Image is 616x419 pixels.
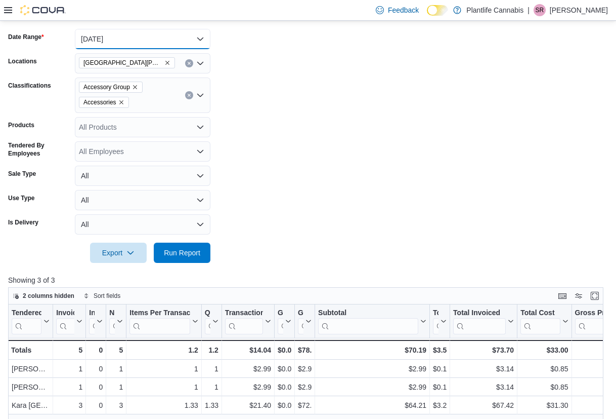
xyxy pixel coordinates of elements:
div: $0.15 [433,363,447,375]
div: $21.40 [225,400,271,412]
div: Total Invoiced [453,309,506,318]
div: 3 [109,400,123,412]
div: 1 [56,382,82,394]
div: $2.99 [318,363,426,375]
div: $64.21 [318,400,426,412]
div: $0.00 [278,344,291,356]
div: Total Tax [433,309,438,318]
button: Keyboard shortcuts [556,290,568,302]
div: $2.99 [225,382,271,394]
div: Invoices Ref [89,309,95,318]
button: Subtotal [318,309,426,334]
span: 2 columns hidden [23,292,74,300]
button: Remove Fort McMurray - Eagle Ridge from selection in this group [164,60,170,66]
div: 1.33 [205,400,218,412]
div: 1.2 [205,344,218,356]
button: Clear input [185,59,193,67]
button: [DATE] [75,29,210,49]
div: Qty Per Transaction [205,309,210,334]
div: Gift Cards [278,309,283,318]
div: Total Cost [520,309,560,318]
button: Run Report [154,243,210,263]
button: Transaction Average [225,309,271,334]
div: Invoices Sold [56,309,74,318]
div: $2.99 [298,363,312,375]
div: 1.2 [129,344,198,356]
div: $31.30 [520,400,568,412]
button: Invoices Sold [56,309,82,334]
div: Gift Card Sales [278,309,283,334]
div: $0.85 [520,363,568,375]
div: [PERSON_NAME] [12,363,50,375]
label: Sale Type [8,170,36,178]
button: Open list of options [196,59,204,67]
div: 0 [89,400,103,412]
button: Total Cost [520,309,568,334]
span: Accessory Group [79,82,143,93]
span: Accessory Group [83,82,130,92]
label: Products [8,121,34,129]
button: All [75,214,210,235]
div: 1 [129,363,198,375]
div: $14.04 [225,344,271,356]
button: Export [90,243,147,263]
button: Total Tax [433,309,447,334]
span: [GEOGRAPHIC_DATA][PERSON_NAME] - [GEOGRAPHIC_DATA] [83,58,162,68]
span: Fort McMurray - Eagle Ridge [79,57,175,68]
label: Is Delivery [8,218,38,226]
button: Open list of options [196,91,204,99]
button: Clear input [185,91,193,99]
span: Feedback [388,5,419,15]
button: Tendered Employee [12,309,50,334]
div: 1.33 [129,400,198,412]
div: $2.99 [298,382,312,394]
div: Items Per Transaction [129,309,190,334]
div: Total Invoiced [453,309,506,334]
button: Open list of options [196,123,204,131]
div: Subtotal [318,309,418,334]
span: SR [536,4,544,16]
div: Gross Sales [298,309,303,334]
div: 1 [205,382,218,394]
button: Open list of options [196,147,204,156]
button: Qty Per Transaction [205,309,218,334]
span: Export [96,243,141,263]
div: $3.21 [433,400,447,412]
div: Tendered Employee [12,309,41,318]
label: Date Range [8,33,44,41]
span: Accessories [79,97,129,108]
span: Sort fields [94,292,120,300]
p: | [527,4,530,16]
div: 1 [109,382,123,394]
div: $0.00 [278,400,291,412]
button: Items Per Transaction [129,309,198,334]
button: 2 columns hidden [9,290,78,302]
button: Sort fields [79,290,124,302]
div: 1 [129,382,198,394]
div: Gross Sales [298,309,303,318]
div: Invoices Sold [56,309,74,334]
div: Subtotal [318,309,418,318]
div: 0 [89,344,103,356]
div: 5 [109,344,123,356]
div: Transaction Average [225,309,263,318]
div: $72.96 [298,400,312,412]
span: Run Report [164,248,200,258]
div: $73.70 [453,344,514,356]
div: Qty Per Transaction [205,309,210,318]
div: Totals [11,344,50,356]
button: Remove Accessory Group from selection in this group [132,84,138,90]
div: $2.99 [318,382,426,394]
label: Classifications [8,82,51,90]
p: Showing 3 of 3 [8,275,609,285]
label: Locations [8,57,37,65]
input: Dark Mode [427,5,448,16]
div: 5 [56,344,82,356]
div: $3.51 [433,344,447,356]
button: All [75,166,210,186]
button: Total Invoiced [453,309,514,334]
div: $70.19 [318,344,426,356]
div: Skyler Rowsell [534,4,546,16]
div: Invoices Ref [89,309,95,334]
div: $0.00 [278,382,291,394]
